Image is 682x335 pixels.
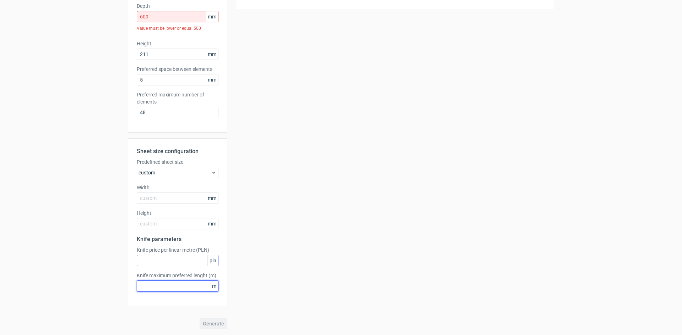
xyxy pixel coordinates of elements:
[137,22,218,34] div: Value must be lower or equal 500
[206,193,218,203] span: mm
[137,66,218,73] label: Preferred space between elements
[206,74,218,85] span: mm
[206,49,218,60] span: mm
[137,235,218,244] h2: Knife parameters
[137,158,218,166] label: Predefined sheet size
[137,210,218,217] label: Height
[137,147,218,156] h2: Sheet size configuration
[207,255,218,266] span: pln
[210,281,218,291] span: m
[206,218,218,229] span: mm
[137,192,218,204] input: custom
[206,11,218,22] span: mm
[137,167,218,178] div: custom
[137,2,218,10] label: Depth
[137,184,218,191] label: Width
[137,272,218,279] label: Knife maximum preferred lenght (m)
[137,40,218,47] label: Height
[137,218,218,229] input: custom
[137,246,218,253] label: Knife price per linear metre (PLN)
[137,91,218,105] label: Preferred maximum number of elements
